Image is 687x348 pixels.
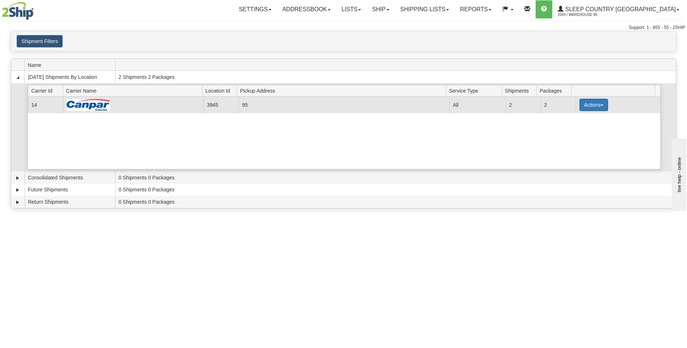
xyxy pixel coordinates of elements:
[25,71,115,83] td: [DATE] Shipments By Location
[28,97,63,113] td: 14
[579,99,608,111] button: Actions
[205,85,237,96] span: Location Id
[366,0,394,18] a: Ship
[670,137,686,211] iframe: chat widget
[454,0,497,18] a: Reports
[558,11,612,18] span: 2044 / Warehouse 95
[25,196,115,208] td: Return Shipments
[540,85,571,96] span: Packages
[14,74,21,81] a: Collapse
[25,184,115,196] td: Future Shipments
[66,85,202,96] span: Carrier Name
[25,171,115,184] td: Consolidated Shipments
[2,2,34,20] img: logo2044.jpg
[28,59,115,71] span: Name
[552,0,685,18] a: Sleep Country [GEOGRAPHIC_DATA] 2044 / Warehouse 95
[14,174,21,182] a: Expand
[115,171,676,184] td: 0 Shipments 0 Packages
[449,97,506,113] td: All
[5,6,67,12] div: live help - online
[506,97,541,113] td: 2
[115,196,676,208] td: 0 Shipments 0 Packages
[449,85,502,96] span: Service Type
[277,0,336,18] a: Addressbook
[31,85,63,96] span: Carrier Id
[240,85,446,96] span: Pickup Address
[541,97,576,113] td: 2
[505,85,537,96] span: Shipments
[564,6,676,12] span: Sleep Country [GEOGRAPHIC_DATA]
[115,184,676,196] td: 0 Shipments 0 Packages
[239,97,449,113] td: 95
[14,199,21,206] a: Expand
[395,0,454,18] a: Shipping lists
[2,25,685,31] div: Support: 1 - 855 - 55 - 2SHIP
[336,0,366,18] a: Lists
[67,99,110,111] img: Canpar
[17,35,63,47] button: Shipment Filters
[233,0,277,18] a: Settings
[204,97,239,113] td: 3945
[14,186,21,194] a: Expand
[115,71,676,83] td: 2 Shipments 2 Packages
